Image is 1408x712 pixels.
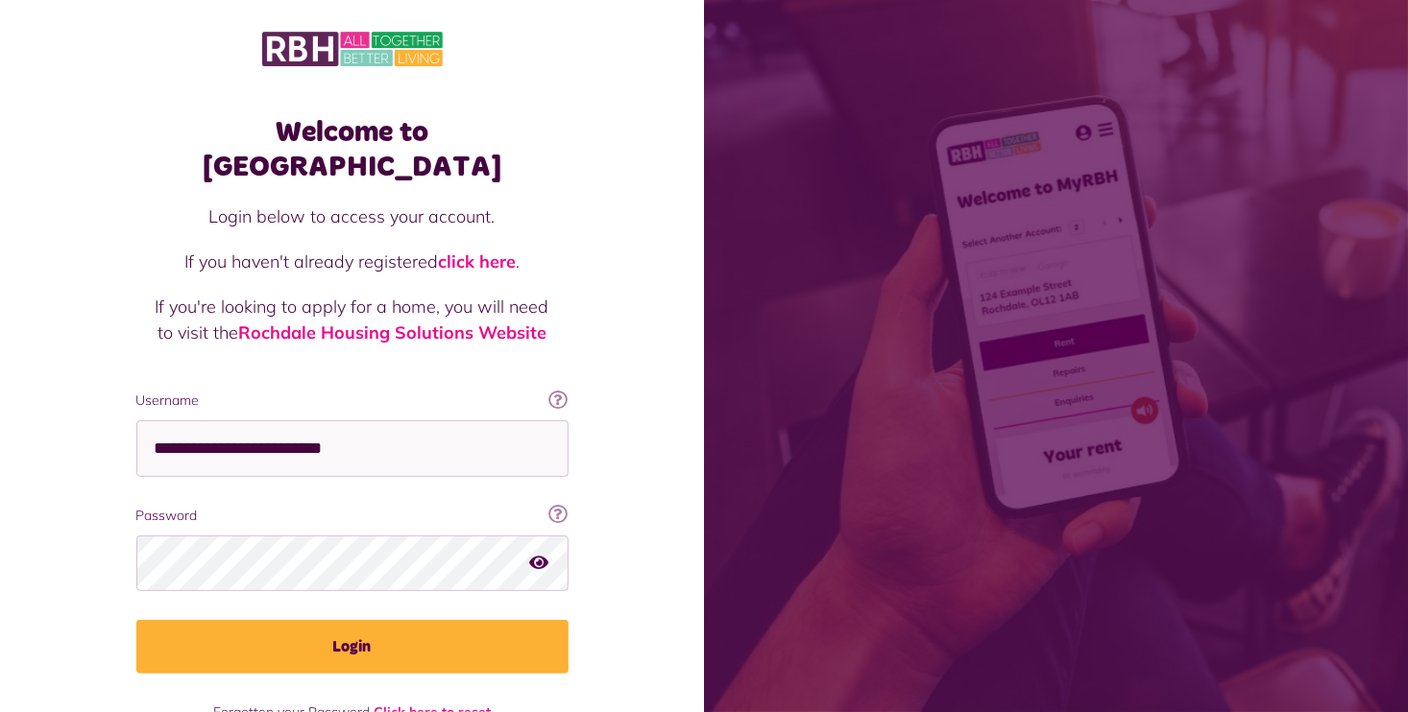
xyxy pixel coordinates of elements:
[136,506,569,526] label: Password
[156,203,549,229] p: Login below to access your account.
[262,29,443,69] img: MyRBH
[136,115,569,184] h1: Welcome to [GEOGRAPHIC_DATA]
[238,321,546,344] a: Rochdale Housing Solutions Website
[156,294,549,345] p: If you're looking to apply for a home, you will need to visit the
[136,391,569,411] label: Username
[136,620,569,674] button: Login
[156,249,549,274] p: If you haven't already registered .
[438,250,516,273] a: click here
